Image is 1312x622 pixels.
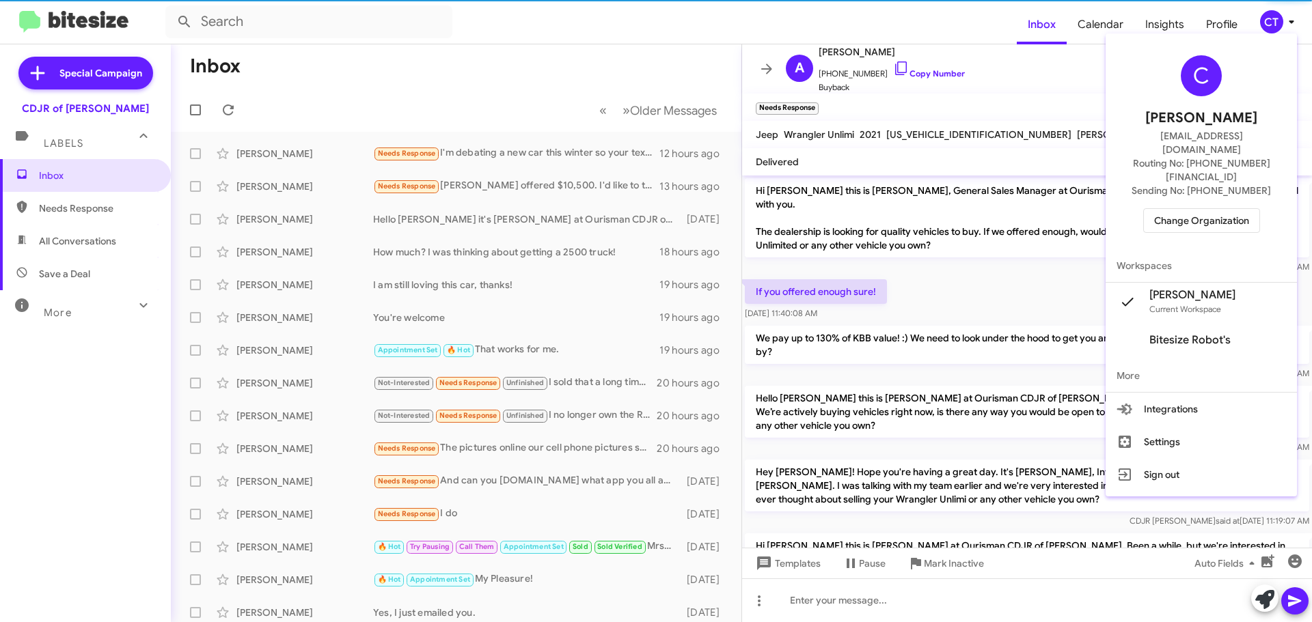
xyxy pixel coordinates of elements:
span: [PERSON_NAME] [1149,288,1235,302]
button: Sign out [1106,458,1297,491]
span: [PERSON_NAME] [1145,107,1257,129]
span: Bitesize Robot's [1149,333,1231,347]
span: Current Workspace [1149,304,1221,314]
button: Integrations [1106,393,1297,425]
button: Change Organization [1143,208,1260,233]
div: C [1181,55,1222,96]
span: Routing No: [PHONE_NUMBER][FINANCIAL_ID] [1122,156,1281,184]
span: Workspaces [1106,249,1297,282]
span: [EMAIL_ADDRESS][DOMAIN_NAME] [1122,129,1281,156]
span: Sending No: [PHONE_NUMBER] [1132,184,1271,197]
span: Change Organization [1154,209,1249,232]
button: Settings [1106,425,1297,458]
span: More [1106,359,1297,392]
